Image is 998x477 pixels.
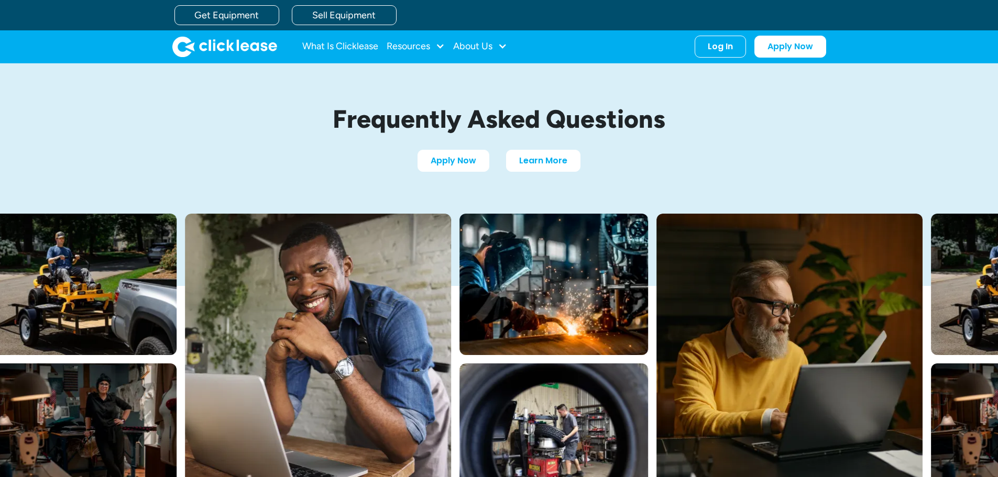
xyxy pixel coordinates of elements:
img: Clicklease logo [172,36,277,57]
a: home [172,36,277,57]
a: Get Equipment [174,5,279,25]
img: A welder in a large mask working on a large pipe [459,214,648,355]
div: Log In [708,41,733,52]
div: Resources [387,36,445,57]
a: Apply Now [754,36,826,58]
div: About Us [453,36,507,57]
a: Apply Now [418,150,489,172]
h1: Frequently Asked Questions [253,105,745,133]
a: What Is Clicklease [302,36,378,57]
a: Sell Equipment [292,5,397,25]
a: Learn More [506,150,580,172]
